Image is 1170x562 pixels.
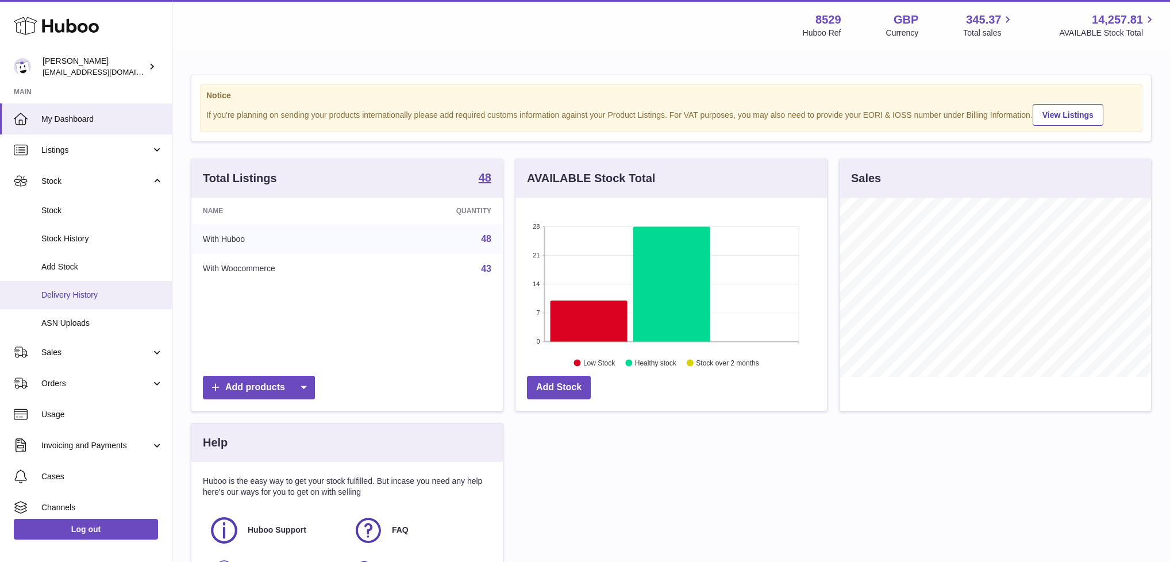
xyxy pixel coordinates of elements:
[851,171,881,186] h3: Sales
[41,502,163,513] span: Channels
[527,171,655,186] h3: AVAILABLE Stock Total
[41,378,151,389] span: Orders
[696,359,759,367] text: Stock over 2 months
[191,224,384,254] td: With Huboo
[353,515,486,546] a: FAQ
[41,290,163,301] span: Delivery History
[43,56,146,78] div: [PERSON_NAME]
[203,476,491,498] p: Huboo is the easy way to get your stock fulfilled. But incase you need any help here's our ways f...
[203,376,315,399] a: Add products
[14,519,158,540] a: Log out
[41,347,151,358] span: Sales
[815,12,841,28] strong: 8529
[1059,12,1156,39] a: 14,257.81 AVAILABLE Stock Total
[43,67,169,76] span: [EMAIL_ADDRESS][DOMAIN_NAME]
[966,12,1001,28] span: 345.37
[536,309,540,316] text: 7
[41,114,163,125] span: My Dashboard
[479,172,491,183] strong: 48
[392,525,409,536] span: FAQ
[41,233,163,244] span: Stock History
[481,234,491,244] a: 48
[479,172,491,186] a: 48
[894,12,918,28] strong: GBP
[533,252,540,259] text: 21
[41,176,151,187] span: Stock
[886,28,919,39] div: Currency
[41,205,163,216] span: Stock
[533,223,540,230] text: 28
[209,515,341,546] a: Huboo Support
[41,471,163,482] span: Cases
[1059,28,1156,39] span: AVAILABLE Stock Total
[481,264,491,274] a: 43
[203,435,228,451] h3: Help
[206,90,1136,101] strong: Notice
[1033,104,1103,126] a: View Listings
[533,280,540,287] text: 14
[527,376,591,399] a: Add Stock
[191,254,384,284] td: With Woocommerce
[191,198,384,224] th: Name
[41,145,151,156] span: Listings
[536,338,540,345] text: 0
[963,28,1014,39] span: Total sales
[248,525,306,536] span: Huboo Support
[206,102,1136,126] div: If you're planning on sending your products internationally please add required customs informati...
[635,359,677,367] text: Healthy stock
[583,359,615,367] text: Low Stock
[14,58,31,75] img: admin@redgrass.ch
[384,198,503,224] th: Quantity
[41,440,151,451] span: Invoicing and Payments
[41,409,163,420] span: Usage
[41,261,163,272] span: Add Stock
[803,28,841,39] div: Huboo Ref
[41,318,163,329] span: ASN Uploads
[963,12,1014,39] a: 345.37 Total sales
[1092,12,1143,28] span: 14,257.81
[203,171,277,186] h3: Total Listings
